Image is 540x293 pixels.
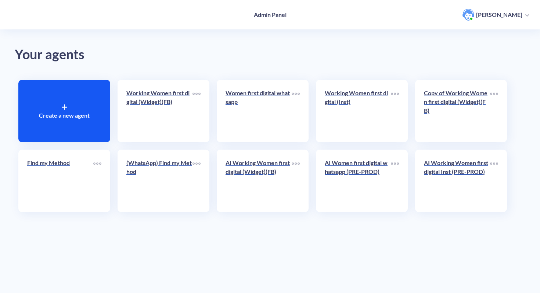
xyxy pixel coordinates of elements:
button: user photo[PERSON_NAME] [459,8,533,21]
a: AI Working Women first digital (Widget)(FB) [226,158,292,203]
div: Your agents [15,44,525,65]
p: Working Women first digital (Widget)(FB) [126,89,192,106]
p: AI Women first digital whatsapp (PRE-PROD) [325,158,391,176]
a: Working Women first digital (Inst) [325,89,391,133]
a: (WhatsApp) Find my Method [126,158,192,203]
img: user photo [462,9,474,21]
a: Find my Method [27,158,93,203]
p: (WhatsApp) Find my Method [126,158,192,176]
h4: Admin Panel [254,11,287,18]
a: AI Working Women first digital Inst (PRE-PROD) [424,158,490,203]
a: Copy of Working Women first digital (Widget)(FB) [424,89,490,133]
p: Find my Method [27,158,93,167]
p: AI Working Women first digital Inst (PRE-PROD) [424,158,490,176]
p: Copy of Working Women first digital (Widget)(FB) [424,89,490,115]
a: Women first digital whatsapp [226,89,292,133]
a: Working Women first digital (Widget)(FB) [126,89,192,133]
a: AI Women first digital whatsapp (PRE-PROD) [325,158,391,203]
p: AI Working Women first digital (Widget)(FB) [226,158,292,176]
p: Create a new agent [39,111,90,120]
p: Working Women first digital (Inst) [325,89,391,106]
p: Women first digital whatsapp [226,89,292,106]
p: [PERSON_NAME] [476,11,522,19]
